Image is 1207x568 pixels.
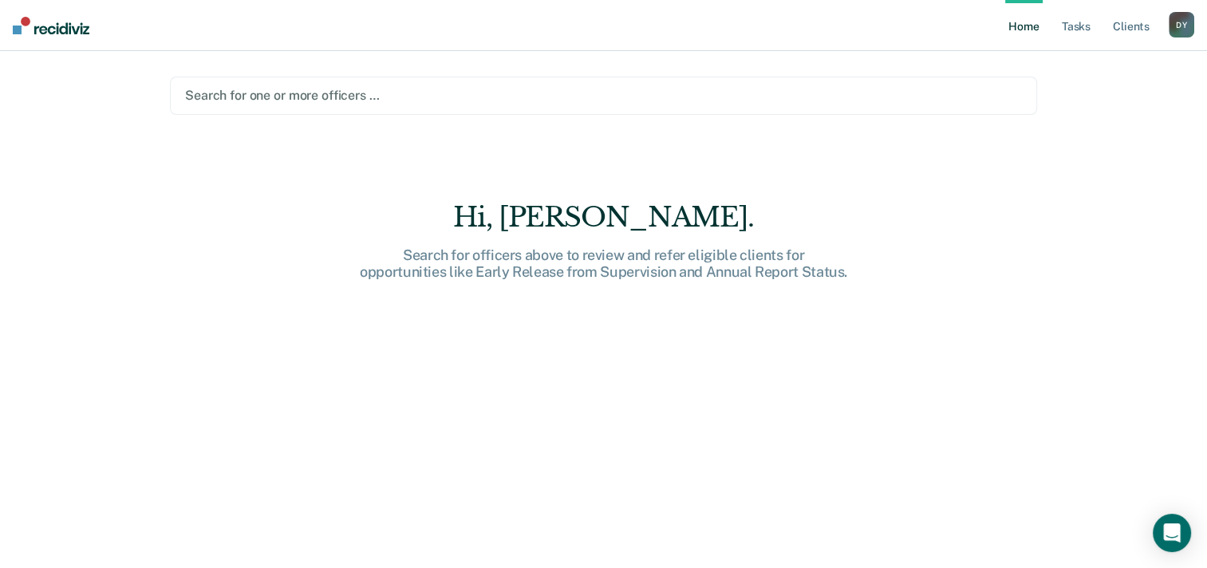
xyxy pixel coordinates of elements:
div: Search for officers above to review and refer eligible clients for opportunities like Early Relea... [349,247,859,281]
div: Hi, [PERSON_NAME]. [349,201,859,234]
div: Open Intercom Messenger [1153,514,1191,552]
img: Recidiviz [13,17,89,34]
button: DY [1169,12,1194,37]
div: D Y [1169,12,1194,37]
